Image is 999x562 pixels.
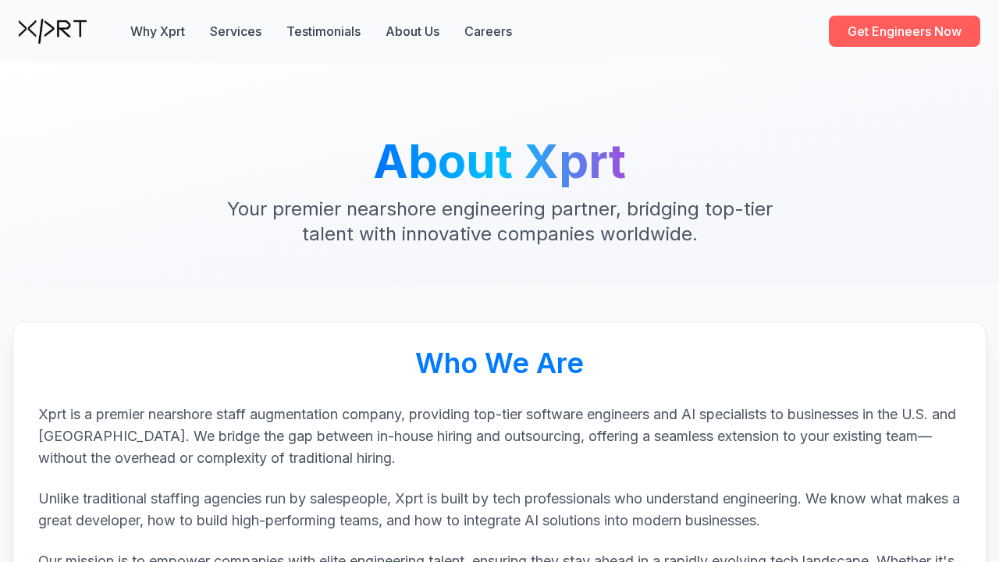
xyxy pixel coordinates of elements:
[210,22,261,41] button: Services
[286,22,361,41] button: Testimonials
[38,347,961,379] h2: Who We Are
[38,488,961,532] p: Unlike traditional staffing agencies run by salespeople, Xprt is built by tech professionals who ...
[829,16,980,47] a: Get Engineers Now
[464,22,512,41] a: Careers
[38,404,961,469] p: Xprt is a premier nearshore staff augmentation company, providing top-tier software engineers and...
[386,22,439,41] a: About Us
[373,133,626,189] span: About Xprt
[130,22,185,41] button: Why Xprt
[200,197,799,247] p: Your premier nearshore engineering partner, bridging top-tier talent with innovative companies wo...
[19,19,87,44] img: Xprt Logo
